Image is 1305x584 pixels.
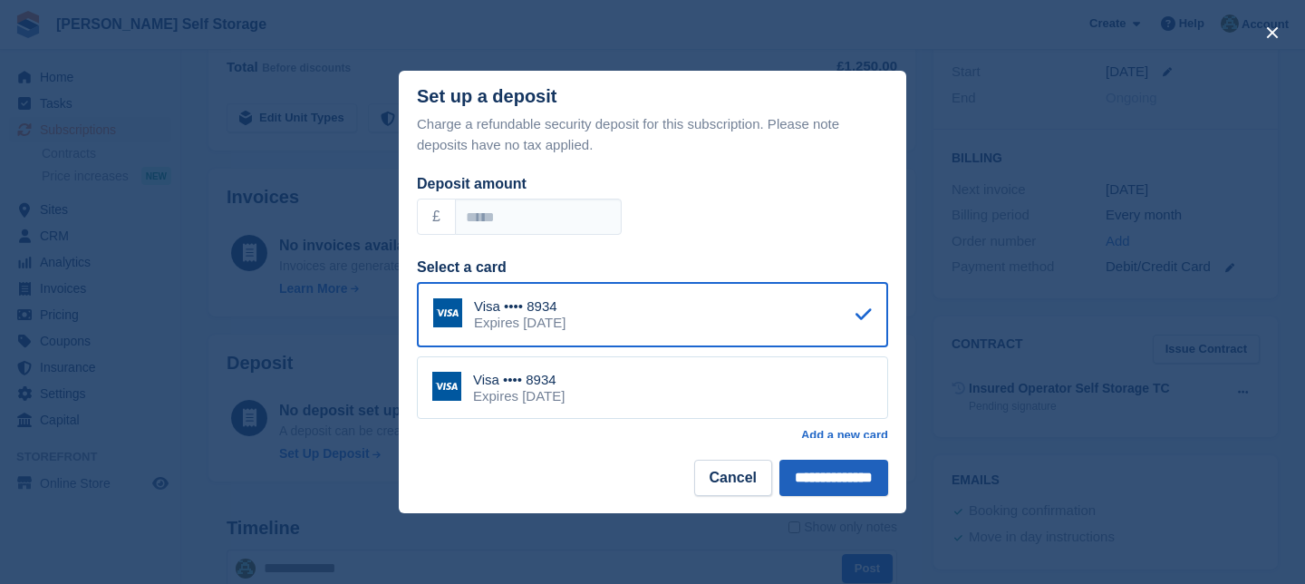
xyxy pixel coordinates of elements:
div: Set up a deposit [417,86,556,107]
div: Visa •••• 8934 [474,298,565,315]
p: Charge a refundable security deposit for this subscription. Please note deposits have no tax appl... [417,114,888,155]
div: Expires [DATE] [474,315,565,331]
img: Visa Logo [433,298,462,327]
a: Add a new card [801,428,888,443]
label: Deposit amount [417,176,527,191]
div: Select a card [417,257,888,278]
div: Expires [DATE] [473,388,565,404]
div: Visa •••• 8934 [473,372,565,388]
button: close [1258,18,1287,47]
button: Cancel [694,460,772,496]
img: Visa Logo [432,372,461,401]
